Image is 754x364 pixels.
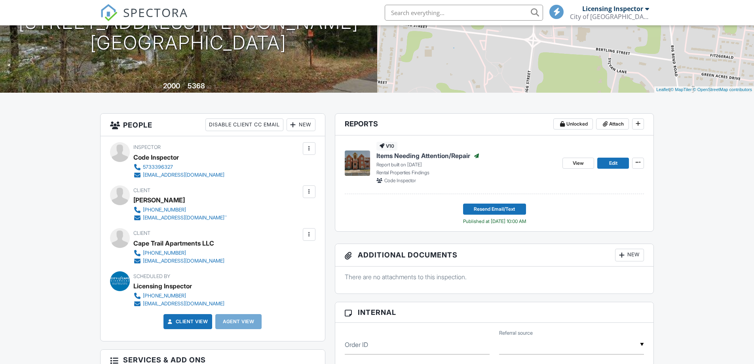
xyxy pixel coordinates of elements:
a: Client View [166,318,208,326]
div: [PHONE_NUMBER] [143,250,186,256]
h3: Internal [335,302,654,323]
a: [PHONE_NUMBER] [133,249,224,257]
div: 5733396327 [143,164,173,170]
div: | [654,86,754,93]
div: Disable Client CC Email [205,118,283,131]
h3: Additional Documents [335,244,654,267]
input: Search everything... [385,5,543,21]
div: [EMAIL_ADDRESS][DOMAIN_NAME]`` [143,215,227,221]
span: Client [133,187,150,193]
div: 2000 [163,82,180,90]
div: [EMAIL_ADDRESS][DOMAIN_NAME] [143,258,224,264]
a: © OpenStreetMap contributors [693,87,752,92]
a: © MapTiler [670,87,692,92]
h3: People [101,114,325,136]
span: Scheduled By [133,273,170,279]
h1: [STREET_ADDRESS][PERSON_NAME] [GEOGRAPHIC_DATA] [19,12,359,54]
span: Inspector [133,144,161,150]
a: [EMAIL_ADDRESS][DOMAIN_NAME] [133,300,224,308]
span: sq. ft. [206,84,217,90]
a: Leaflet [656,87,669,92]
div: [PHONE_NUMBER] [143,293,186,299]
p: There are no attachments to this inspection. [345,273,644,281]
a: [EMAIL_ADDRESS][DOMAIN_NAME]`` [133,214,227,222]
a: [EMAIL_ADDRESS][DOMAIN_NAME] [133,171,224,179]
div: Licensing Inspector [582,5,643,13]
div: Licensing Inspector [133,280,192,292]
div: [EMAIL_ADDRESS][DOMAIN_NAME] [143,172,224,178]
div: Cape Trail Apartments LLC [133,237,214,249]
div: 5368 [188,82,205,90]
a: [PHONE_NUMBER] [133,292,224,300]
a: [EMAIL_ADDRESS][DOMAIN_NAME] [133,257,224,265]
div: [PHONE_NUMBER] [143,207,186,213]
span: SPECTORA [123,4,188,21]
div: Code Inspector [133,151,179,163]
div: [EMAIL_ADDRESS][DOMAIN_NAME] [143,301,224,307]
div: New [615,249,644,261]
label: Order ID [345,340,368,349]
span: Client [133,230,150,236]
div: [PERSON_NAME] [133,194,185,206]
span: Built [153,84,162,90]
img: The Best Home Inspection Software - Spectora [100,4,118,21]
a: SPECTORA [100,11,188,27]
a: 5733396327 [133,163,224,171]
a: [PHONE_NUMBER] [133,206,227,214]
label: Referral source [499,330,533,337]
div: New [287,118,315,131]
div: City of Cape Girardeau [570,13,649,21]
